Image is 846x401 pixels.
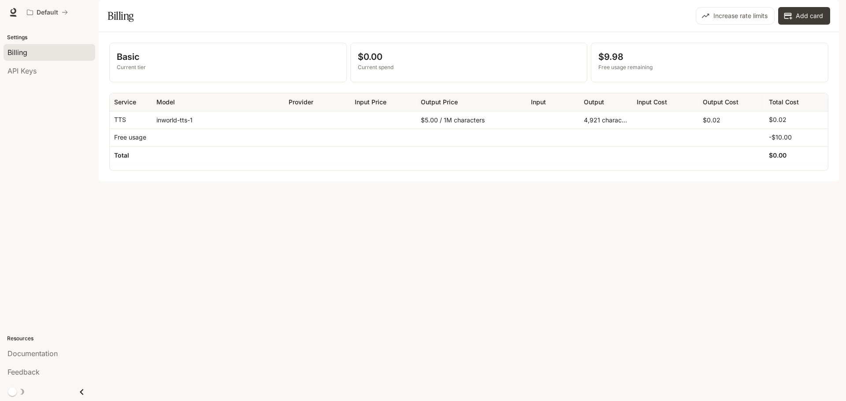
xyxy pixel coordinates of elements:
[416,111,527,129] div: $5.00 / 1M characters
[421,98,458,106] div: Output Price
[637,98,667,106] div: Input Cost
[703,98,738,106] div: Output Cost
[358,63,580,71] p: Current spend
[114,151,129,160] h6: Total
[114,115,126,124] p: TTS
[769,115,787,124] p: $0.02
[114,98,136,106] div: Service
[598,63,821,71] p: Free usage remaining
[156,98,175,106] div: Model
[696,7,775,25] button: Increase rate limits
[289,98,313,106] div: Provider
[698,111,764,129] div: $0.02
[769,98,799,106] div: Total Cost
[108,7,134,25] h1: Billing
[778,7,830,25] button: Add card
[117,50,339,63] p: Basic
[355,98,386,106] div: Input Price
[23,4,72,21] button: All workspaces
[117,63,339,71] p: Current tier
[579,111,632,129] div: 4,921 characters
[584,98,604,106] div: Output
[114,133,146,142] p: Free usage
[152,111,284,129] div: inworld-tts-1
[598,50,821,63] p: $9.98
[769,151,787,160] h6: $0.00
[531,98,546,106] div: Input
[37,9,58,16] p: Default
[358,50,580,63] p: $0.00
[769,133,792,142] p: -$10.00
